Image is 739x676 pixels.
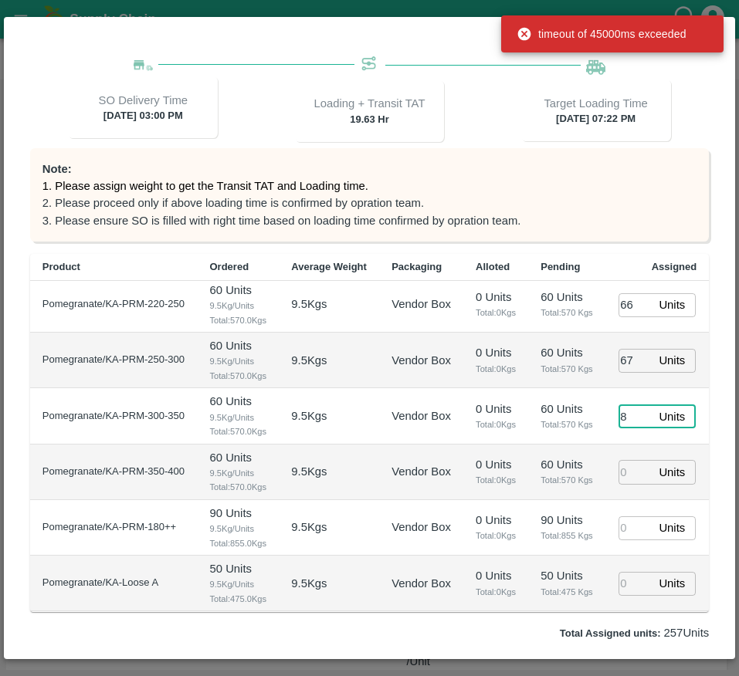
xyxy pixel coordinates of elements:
span: Total: 570 Kgs [541,362,593,376]
span: Total: 0 Kgs [476,529,516,542]
span: 9.5 Kg/Units [210,299,267,313]
p: Vendor Box [392,352,451,369]
p: 0 Units [476,344,516,361]
span: Total: 0 Kgs [476,473,516,487]
div: [DATE] 07:22 PM [521,79,671,141]
p: 50 Units [541,567,593,584]
label: Total Assigned units: [560,627,661,639]
td: Pomegranate/KA-PRM-220-250 [30,277,198,333]
p: 60 Units [541,456,593,473]
b: Pending [541,261,580,272]
span: Total: 855.0 Kgs [210,536,267,550]
img: Loading [586,56,605,75]
span: Total: 570.0 Kgs [210,424,267,438]
div: 19.63 Hr [295,80,445,142]
p: 60 Units [210,449,267,466]
p: SO Delivery Time [99,92,188,109]
span: Total: 570 Kgs [541,306,593,319]
p: Vendor Box [392,575,451,592]
input: 0 [619,516,653,540]
p: Units [659,464,685,481]
p: 9.5 Kgs [291,519,327,536]
p: Units [659,408,685,425]
p: Units [659,519,685,536]
p: Units [659,296,685,313]
b: Product [42,261,80,272]
p: Vendor Box [392,296,451,313]
td: Pomegranate/KA-PRM-300-350 [30,388,198,444]
p: 60 Units [210,337,267,354]
input: 0 [619,293,653,317]
span: 9.5 Kg/Units [210,466,267,480]
b: Note: [42,163,72,175]
td: Pomegranate/KA-Loose A [30,556,198,611]
p: 1. Please assign weight to get the Transit TAT and Loading time. [42,177,697,194]
p: 257 Units [560,624,709,641]
p: 60 Units [541,344,593,361]
span: Total: 475.0 Kgs [210,592,267,606]
b: Assigned [652,261,697,272]
p: 3. Please ensure SO is filled with right time based on loading time confirmed by opration team. [42,212,697,229]
td: Pomegranate/KA-PRM-180++ [30,500,198,556]
p: 90 Units [541,512,593,529]
span: 9.5 Kg/Units [210,354,267,368]
p: Loading + Transit TAT [314,95,425,112]
span: 9.5 Kg/Units [210,411,267,424]
p: 9.5 Kgs [291,463,327,480]
p: 0 Units [476,401,516,417]
td: Pomegranate/KA-PRM-250-300 [30,333,198,388]
b: Alloted [476,261,510,272]
span: Total: 570.0 Kgs [210,369,267,383]
p: 9.5 Kgs [291,575,327,592]
span: 9.5 Kg/Units [210,522,267,536]
input: 0 [619,404,653,428]
p: 60 Units [541,289,593,306]
span: Total: 570 Kgs [541,473,593,487]
span: Total: 0 Kgs [476,362,516,376]
img: Transit [360,56,379,75]
p: 60 Units [210,393,267,410]
span: Total: 855 Kgs [541,529,593,542]
p: 0 Units [476,567,516,584]
p: Units [659,575,685,592]
span: Total: 570.0 Kgs [210,480,267,494]
p: 50 Units [210,560,267,577]
div: [DATE] 03:00 PM [68,76,218,138]
span: Total: 0 Kgs [476,585,516,599]
span: Total: 570 Kgs [541,417,593,431]
b: Packaging [392,261,442,272]
span: Total: 570.0 Kgs [210,313,267,327]
p: Units [659,352,685,369]
input: 0 [619,460,653,484]
p: Target Loading Time [544,95,648,112]
td: Pomegranate/KA-PRM-350-400 [30,444,198,500]
b: Ordered [210,261,249,272]
p: 2. Please proceed only if above loading time is confirmed by opration team. [42,194,697,211]
span: Total: 0 Kgs [476,417,516,431]
p: 9.5 Kgs [291,407,327,424]
p: 60 Units [210,282,267,299]
span: Total: 0 Kgs [476,306,516,319]
p: 60 Units [541,401,593,417]
p: Vendor Box [392,519,451,536]
p: 9.5 Kgs [291,296,327,313]
b: Average Weight [291,261,367,272]
span: Total: 475 Kgs [541,585,593,599]
p: Vendor Box [392,407,451,424]
input: 0 [619,572,653,596]
p: 0 Units [476,512,516,529]
div: timeout of 45000ms exceeded [517,20,686,48]
p: Vendor Box [392,463,451,480]
input: 0 [619,349,653,373]
p: 9.5 Kgs [291,352,327,369]
p: 0 Units [476,289,516,306]
span: 9.5 Kg/Units [210,577,267,591]
p: 0 Units [476,456,516,473]
img: Delivery [134,60,153,72]
p: 90 Units [210,505,267,522]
